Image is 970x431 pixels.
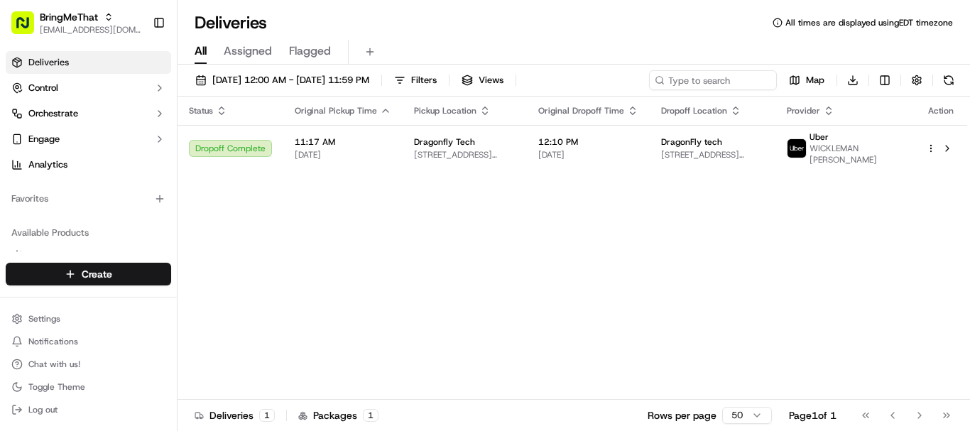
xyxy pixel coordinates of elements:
span: Analytics [28,158,67,171]
span: [DATE] 12:00 AM - [DATE] 11:59 PM [212,74,369,87]
div: Available Products [6,222,171,244]
button: [EMAIL_ADDRESS][DOMAIN_NAME] [40,24,141,36]
span: Toggle Theme [28,381,85,393]
span: Control [28,82,58,94]
span: WICKLEMAN [PERSON_NAME] [810,143,903,165]
span: [STREET_ADDRESS][US_STATE] [661,149,764,160]
span: [DATE] [538,149,638,160]
div: Packages [298,408,378,422]
span: Flagged [289,43,331,60]
span: Provider [787,105,820,116]
span: Orchestrate [28,107,78,120]
span: Engage [28,133,60,146]
span: Settings [28,313,60,324]
button: BringMeThat[EMAIL_ADDRESS][DOMAIN_NAME] [6,6,147,40]
button: Nash AI [6,244,171,267]
span: Log out [28,404,58,415]
span: 11:17 AM [295,136,391,148]
a: Analytics [6,153,171,176]
span: Uber [810,131,829,143]
span: Map [806,74,824,87]
button: Chat with us! [6,354,171,374]
div: Deliveries [195,408,275,422]
span: Create [82,267,112,281]
span: Status [189,105,213,116]
button: Orchestrate [6,102,171,125]
button: Create [6,263,171,285]
button: Filters [388,70,443,90]
span: Original Dropoff Time [538,105,624,116]
a: Deliveries [6,51,171,74]
button: Notifications [6,332,171,351]
span: Dragonfly Tech [414,136,475,148]
h1: Deliveries [195,11,267,34]
span: 12:10 PM [538,136,638,148]
span: Assigned [224,43,272,60]
div: Favorites [6,187,171,210]
span: All [195,43,207,60]
button: Toggle Theme [6,377,171,397]
button: BringMeThat [40,10,98,24]
button: Map [783,70,831,90]
input: Type to search [649,70,777,90]
span: Chat with us! [28,359,80,370]
div: 1 [259,409,275,422]
span: Deliveries [28,56,69,69]
span: Nash AI [28,249,60,262]
button: Control [6,77,171,99]
span: Dropoff Location [661,105,727,116]
button: [DATE] 12:00 AM - [DATE] 11:59 PM [189,70,376,90]
span: [DATE] [295,149,391,160]
span: All times are displayed using EDT timezone [785,17,953,28]
button: Views [455,70,510,90]
button: Engage [6,128,171,151]
span: Pickup Location [414,105,476,116]
span: Notifications [28,336,78,347]
span: Filters [411,74,437,87]
span: Views [479,74,503,87]
a: Nash AI [11,249,165,262]
div: Action [926,105,956,116]
button: Settings [6,309,171,329]
button: Log out [6,400,171,420]
div: Page 1 of 1 [789,408,837,422]
button: Refresh [939,70,959,90]
span: Original Pickup Time [295,105,377,116]
span: DragonFly tech [661,136,722,148]
span: [STREET_ADDRESS][US_STATE] [414,149,516,160]
img: uber-new-logo.jpeg [788,139,806,158]
p: Rows per page [648,408,716,422]
div: 1 [363,409,378,422]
